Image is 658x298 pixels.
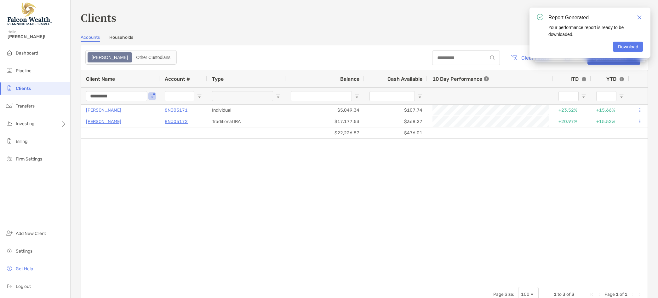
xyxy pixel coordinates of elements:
div: Report Generated [548,14,643,21]
input: Cash Available Filter Input [369,91,415,101]
button: Open Filter Menu [354,94,359,99]
span: to [558,292,562,297]
button: Open Filter Menu [619,94,624,99]
span: [PERSON_NAME]! [8,34,66,39]
div: $368.27 [364,116,427,127]
img: add_new_client icon [6,229,13,237]
a: Close [636,14,643,21]
div: +15.52% [596,116,624,127]
span: Dashboard [16,50,38,56]
img: billing icon [6,137,13,145]
span: Add New Client [16,231,46,236]
button: Open Filter Menu [581,94,586,99]
a: 8NJ05172 [165,118,188,126]
span: of [620,292,624,297]
div: First Page [589,292,594,297]
span: Investing [16,121,34,126]
div: Page Size: [493,292,514,297]
a: Accounts [81,35,100,42]
div: $476.01 [364,127,427,138]
div: Previous Page [597,292,602,297]
a: Download [613,42,643,52]
span: Account # [165,76,190,82]
h3: Clients [81,10,648,25]
span: Settings [16,248,32,254]
span: Page [604,292,615,297]
input: Account # Filter Input [165,91,194,101]
img: transfers icon [6,102,13,109]
span: Type [212,76,224,82]
div: +23.52% [558,105,586,115]
span: 1 [616,292,619,297]
span: Transfers [16,103,35,109]
div: $22,226.87 [286,127,364,138]
div: Your performance report is ready to be downloaded. [548,24,643,38]
div: Other Custodians [133,53,174,62]
img: icon notification [537,14,543,20]
div: $17,177.53 [286,116,364,127]
input: Client Name Filter Input [86,91,147,101]
span: Billing [16,139,27,144]
img: pipeline icon [6,67,13,74]
img: logout icon [6,282,13,290]
div: Zoe [88,53,131,62]
button: Open Filter Menu [276,94,281,99]
span: Clients [16,86,31,91]
span: Log out [16,284,31,289]
span: Client Name [86,76,115,82]
button: Open Filter Menu [417,94,422,99]
img: clients icon [6,84,13,92]
span: Pipeline [16,68,31,73]
span: 3 [563,292,565,297]
span: Cash Available [387,76,422,82]
span: 3 [571,292,574,297]
span: Firm Settings [16,156,42,162]
img: Falcon Wealth Planning Logo [8,3,52,25]
div: Next Page [630,292,635,297]
div: Last Page [638,292,643,297]
img: icon close [637,15,642,20]
img: get-help icon [6,265,13,272]
button: Open Filter Menu [150,94,155,99]
img: firm-settings icon [6,155,13,162]
input: Balance Filter Input [291,91,352,101]
span: Get Help [16,266,33,272]
a: 8NJ05171 [165,106,188,114]
span: 1 [625,292,627,297]
input: YTD Filter Input [596,91,616,101]
span: 1 [554,292,557,297]
div: 100 [521,292,529,297]
input: ITD Filter Input [558,91,579,101]
div: segmented control [85,50,177,65]
img: dashboard icon [6,49,13,56]
div: +15.66% [596,105,624,115]
img: input icon [490,56,495,60]
div: YTD [606,76,624,82]
img: investing icon [6,120,13,127]
span: of [566,292,570,297]
a: [PERSON_NAME] [86,106,121,114]
div: ITD [570,76,586,82]
div: $107.74 [364,105,427,116]
button: Open Filter Menu [197,94,202,99]
a: Households [109,35,133,42]
span: Balance [340,76,359,82]
img: settings icon [6,247,13,254]
button: Clear Filters [506,51,554,65]
a: [PERSON_NAME] [86,118,121,126]
div: $5,049.34 [286,105,364,116]
div: Individual [207,105,286,116]
div: +20.97% [558,116,586,127]
div: 10 Day Performance [432,70,489,87]
div: Traditional IRA [207,116,286,127]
